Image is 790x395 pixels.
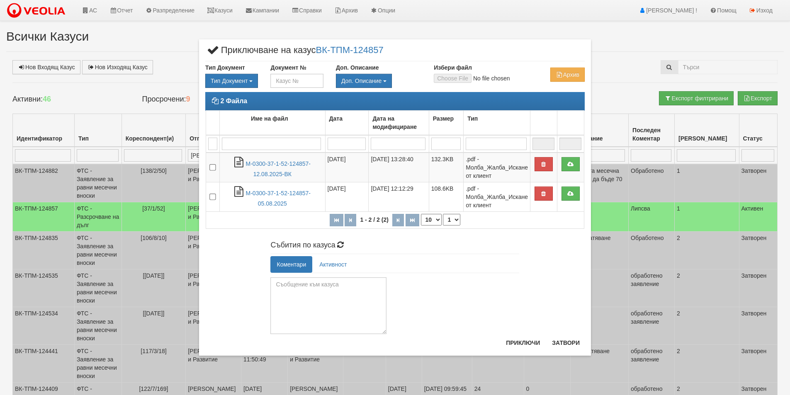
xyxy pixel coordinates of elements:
[316,45,384,55] a: ВК-ТПМ-124857
[530,110,557,135] td: : No sort applied, activate to apply an ascending sort
[358,216,390,223] span: 1 - 2 / 2 (2)
[246,190,311,207] a: М-0300-37-1-52-124857-05.08.2025
[205,46,384,61] span: Приключване на казус
[205,74,258,88] div: Двоен клик, за изчистване на избраната стойност.
[550,68,585,82] button: Архив
[325,182,369,211] td: [DATE]
[434,63,472,72] label: Избери файл
[501,336,545,349] button: Приключи
[369,110,429,135] td: Дата на модифициране: No sort applied, activate to apply an ascending sort
[336,74,421,88] div: Двоен клик, за изчистване на избраната стойност.
[429,182,463,211] td: 108.6KB
[205,63,245,72] label: Тип Документ
[209,194,216,200] input: Избор на файл, който да бъде прикачен към имейла за приключване на казуса.
[220,110,326,135] td: Име на файл: No sort applied, activate to apply an ascending sort
[330,214,343,226] button: Първа страница
[270,74,323,88] input: Казус №
[369,182,429,211] td: [DATE] 12:12:29
[369,153,429,182] td: [DATE] 13:28:40
[429,110,463,135] td: Размер: No sort applied, activate to apply an ascending sort
[251,115,288,122] b: Име на файл
[336,63,379,72] label: Доп. Описание
[206,110,220,135] td: : No sort applied, activate to apply an ascending sort
[270,256,312,273] a: Коментари
[464,110,530,135] td: Тип: No sort applied, activate to apply an ascending sort
[467,115,478,122] b: Тип
[392,214,404,226] button: Следваща страница
[325,110,369,135] td: Дата: No sort applied, activate to apply an ascending sort
[211,78,248,84] span: Тип Документ
[206,182,584,211] tr: М-0300-37-1-52-124857-05.08.2025.pdf - Молба_Жалба_Искане от клиент
[205,74,258,88] button: Тип Документ
[329,115,343,122] b: Дата
[220,97,247,104] strong: 2 Файла
[372,115,417,130] b: Дата на модифициране
[557,110,584,135] td: : No sort applied, activate to apply an ascending sort
[464,153,530,182] td: .pdf - Молба_Жалба_Искане от клиент
[429,153,463,182] td: 132.3KB
[547,336,585,349] button: Затвори
[421,214,442,225] select: Брой редове на страница
[270,63,306,72] label: Документ №
[443,214,460,225] select: Страница номер
[270,241,519,250] h4: Събития по казуса
[246,160,311,177] a: М-0300-37-1-52-124857-12.08.2025-ВК
[209,164,216,171] input: Избор на файл, който да бъде прикачен към имейла за приключване на казуса.
[325,153,369,182] td: [DATE]
[313,256,353,273] a: Активност
[464,182,530,211] td: .pdf - Молба_Жалба_Искане от клиент
[336,74,392,88] button: Доп. Описание
[345,214,356,226] button: Предишна страница
[406,214,419,226] button: Последна страница
[341,78,382,84] span: Доп. Описание
[206,153,584,182] tr: М-0300-37-1-52-124857-12.08.2025-ВК.pdf - Молба_Жалба_Искане от клиент
[433,115,454,122] b: Размер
